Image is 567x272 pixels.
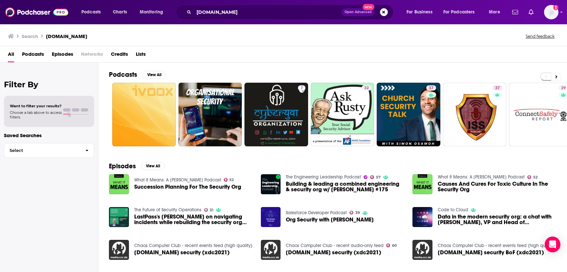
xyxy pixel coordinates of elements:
a: 32 [362,85,371,91]
span: Want to filter your results? [10,104,62,108]
a: Chaos Computer Club - recent events feed (high quality) [438,243,556,248]
span: Open Advanced [345,10,372,14]
a: 32 [311,83,374,146]
a: Podcasts [22,49,44,62]
a: 39 [349,211,360,215]
a: Show notifications dropdown [526,7,536,18]
a: Causes And Cures For Toxic Culture In The Security Org [438,181,556,192]
span: 37 [495,85,500,92]
img: Succession Planning For The Security Org [109,174,129,194]
img: Org Security with Doug Merrett [261,207,281,227]
a: PodcastsView All [109,71,166,79]
span: 52 [229,178,234,181]
a: All [8,49,14,62]
img: Building & leading a combined engineering & security org w/ Mike Hanley #175 [261,174,281,194]
a: Lists [136,49,146,62]
p: Saved Searches [4,132,94,138]
span: 39 [355,211,360,214]
button: open menu [484,7,508,17]
a: LastPass's Christofer Hoff on navigating incidents while rebuilding the security org from scratch [134,214,253,225]
button: open menu [135,7,172,17]
a: Building & leading a combined engineering & security org w/ Mike Hanley #175 [286,181,405,192]
a: X.Org security BoF (xdc2021) [438,250,544,255]
a: 57 [370,175,381,179]
a: 31 [204,208,214,212]
span: Charts [113,8,127,17]
a: Chaos Computer Club - recent audio-only feed [286,243,384,248]
span: 32 [364,85,369,92]
div: Search podcasts, credits, & more... [182,5,400,20]
span: Building & leading a combined engineering & security org w/ [PERSON_NAME] #175 [286,181,405,192]
button: View All [142,71,166,79]
div: Open Intercom Messenger [545,237,560,252]
a: 7 [244,83,308,146]
h2: Episodes [109,162,136,170]
span: Logged in as jenc9678 [544,5,558,19]
span: Monitoring [140,8,163,17]
span: [DOMAIN_NAME] security (xdc2021) [134,250,230,255]
img: Data in the modern security org: a chat with Julie Chickillo, VP and Head of Cybersecurity at Guild [412,207,432,227]
a: The Future of Security Operations [134,207,201,213]
h2: Filter By [4,80,94,89]
a: X.Org security (xdc2021) [134,250,230,255]
span: New [363,4,374,10]
button: View All [141,162,165,170]
span: [DOMAIN_NAME] security BoF (xdc2021) [438,250,544,255]
a: What It Means: A Forrester Podcast [438,174,525,180]
img: LastPass's Christofer Hoff on navigating incidents while rebuilding the security org from scratch [109,207,129,227]
span: 57 [376,176,381,179]
span: LastPass's [PERSON_NAME] on navigating incidents while rebuilding the security org from scratch [134,214,253,225]
span: Org Security with [PERSON_NAME] [286,217,374,222]
input: Search podcasts, credits, & more... [194,7,342,17]
a: 52 [224,178,234,182]
a: Charts [109,7,131,17]
img: X.Org security (xdc2021) [109,240,129,260]
img: X.Org security BoF (xdc2021) [412,240,432,260]
a: 37 [377,83,440,146]
img: Podchaser - Follow, Share and Rate Podcasts [5,6,68,18]
span: 52 [533,176,537,179]
img: X.Org security (xdc2021) [261,240,281,260]
a: 60 [386,243,397,247]
a: 37 [443,83,507,146]
h2: Podcasts [109,71,137,79]
a: The Engineering Leadership Podcast [286,174,361,180]
span: Data in the modern security org: a chat with [PERSON_NAME], VP and Head of Cybersecurity at Guild [438,214,556,225]
span: 31 [210,209,213,212]
a: EpisodesView All [109,162,165,170]
h3: [DOMAIN_NAME] [46,33,87,39]
button: open menu [77,7,109,17]
a: 37 [493,85,502,91]
a: Org Security with Doug Merrett [286,217,374,222]
span: 60 [392,244,397,247]
img: Causes And Cures For Toxic Culture In The Security Org [412,174,432,194]
button: open menu [439,7,484,17]
span: [DOMAIN_NAME] security (xdc2021) [286,250,381,255]
button: open menu [402,7,441,17]
span: Episodes [52,49,73,62]
a: Show notifications dropdown [510,7,521,18]
a: Succession Planning For The Security Org [134,184,241,190]
a: Salesforce Developer Podcast [286,210,347,216]
a: 37 [426,85,436,91]
span: 7 [301,85,303,92]
a: Credits [111,49,128,62]
span: 37 [429,85,433,92]
button: Select [4,143,94,158]
span: For Podcasters [443,8,475,17]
